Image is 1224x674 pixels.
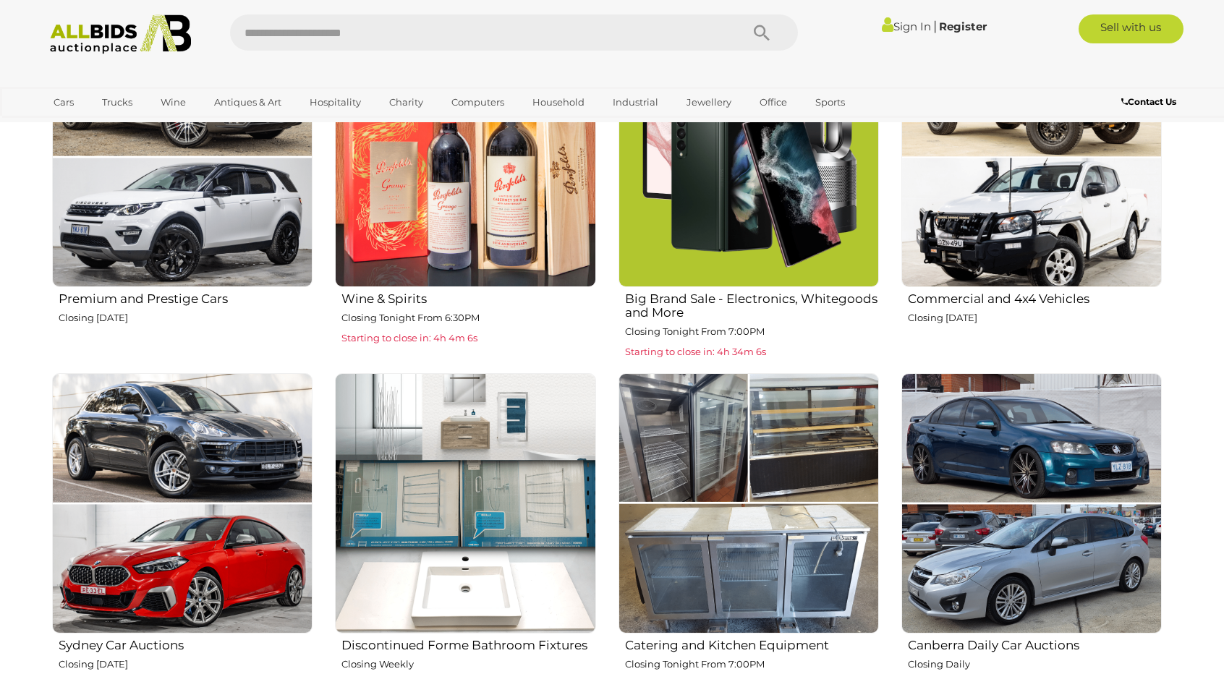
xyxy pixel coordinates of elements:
[52,27,313,287] img: Premium and Prestige Cars
[908,289,1162,306] h2: Commercial and 4x4 Vehicles
[750,90,796,114] a: Office
[619,27,879,287] img: Big Brand Sale - Electronics, Whitegoods and More
[908,656,1162,673] p: Closing Daily
[341,310,595,326] p: Closing Tonight From 6:30PM
[618,26,879,362] a: Big Brand Sale - Electronics, Whitegoods and More Closing Tonight From 7:00PM Starting to close i...
[726,14,798,51] button: Search
[625,656,879,673] p: Closing Tonight From 7:00PM
[882,20,931,33] a: Sign In
[151,90,195,114] a: Wine
[523,90,594,114] a: Household
[625,289,879,319] h2: Big Brand Sale - Electronics, Whitegoods and More
[901,373,1162,634] img: Canberra Daily Car Auctions
[625,635,879,652] h2: Catering and Kitchen Equipment
[908,635,1162,652] h2: Canberra Daily Car Auctions
[901,27,1162,287] img: Commercial and 4x4 Vehicles
[335,27,595,287] img: Wine & Spirits
[619,373,879,634] img: Catering and Kitchen Equipment
[205,90,291,114] a: Antiques & Art
[442,90,514,114] a: Computers
[341,332,477,344] span: Starting to close in: 4h 4m 6s
[341,289,595,306] h2: Wine & Spirits
[59,289,313,306] h2: Premium and Prestige Cars
[939,20,987,33] a: Register
[341,656,595,673] p: Closing Weekly
[901,26,1162,362] a: Commercial and 4x4 Vehicles Closing [DATE]
[334,26,595,362] a: Wine & Spirits Closing Tonight From 6:30PM Starting to close in: 4h 4m 6s
[44,114,166,138] a: [GEOGRAPHIC_DATA]
[908,310,1162,326] p: Closing [DATE]
[51,26,313,362] a: Premium and Prestige Cars Closing [DATE]
[52,373,313,634] img: Sydney Car Auctions
[59,635,313,652] h2: Sydney Car Auctions
[42,14,199,54] img: Allbids.com.au
[1079,14,1183,43] a: Sell with us
[341,635,595,652] h2: Discontinued Forme Bathroom Fixtures
[1121,94,1180,110] a: Contact Us
[933,18,937,34] span: |
[677,90,741,114] a: Jewellery
[380,90,433,114] a: Charity
[300,90,370,114] a: Hospitality
[44,90,83,114] a: Cars
[1121,96,1176,107] b: Contact Us
[59,656,313,673] p: Closing [DATE]
[603,90,668,114] a: Industrial
[625,323,879,340] p: Closing Tonight From 7:00PM
[806,90,854,114] a: Sports
[59,310,313,326] p: Closing [DATE]
[335,373,595,634] img: Discontinued Forme Bathroom Fixtures
[625,346,766,357] span: Starting to close in: 4h 34m 6s
[93,90,142,114] a: Trucks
